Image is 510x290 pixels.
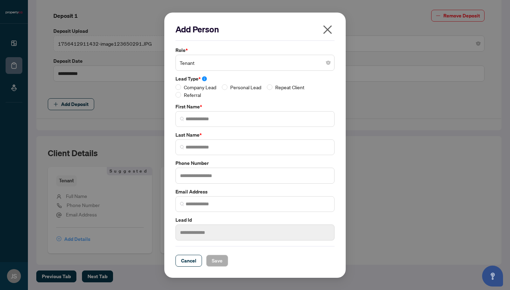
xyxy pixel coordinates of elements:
[206,254,228,266] button: Save
[326,61,330,65] span: close-circle
[202,76,207,81] span: info-circle
[322,24,333,35] span: close
[180,145,184,149] img: search_icon
[175,46,335,54] label: Role
[180,117,184,121] img: search_icon
[180,56,330,69] span: Tenant
[175,24,335,35] h2: Add Person
[175,188,335,195] label: Email Address
[175,75,335,83] label: Lead Type
[180,202,184,206] img: search_icon
[181,91,204,99] span: Referral
[175,159,335,167] label: Phone Number
[175,254,202,266] button: Cancel
[227,83,264,91] span: Personal Lead
[181,255,196,266] span: Cancel
[175,103,335,110] label: First Name
[175,131,335,139] label: Last Name
[272,83,307,91] span: Repeat Client
[181,83,219,91] span: Company Lead
[482,266,503,287] button: Open asap
[175,216,335,223] label: Lead Id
